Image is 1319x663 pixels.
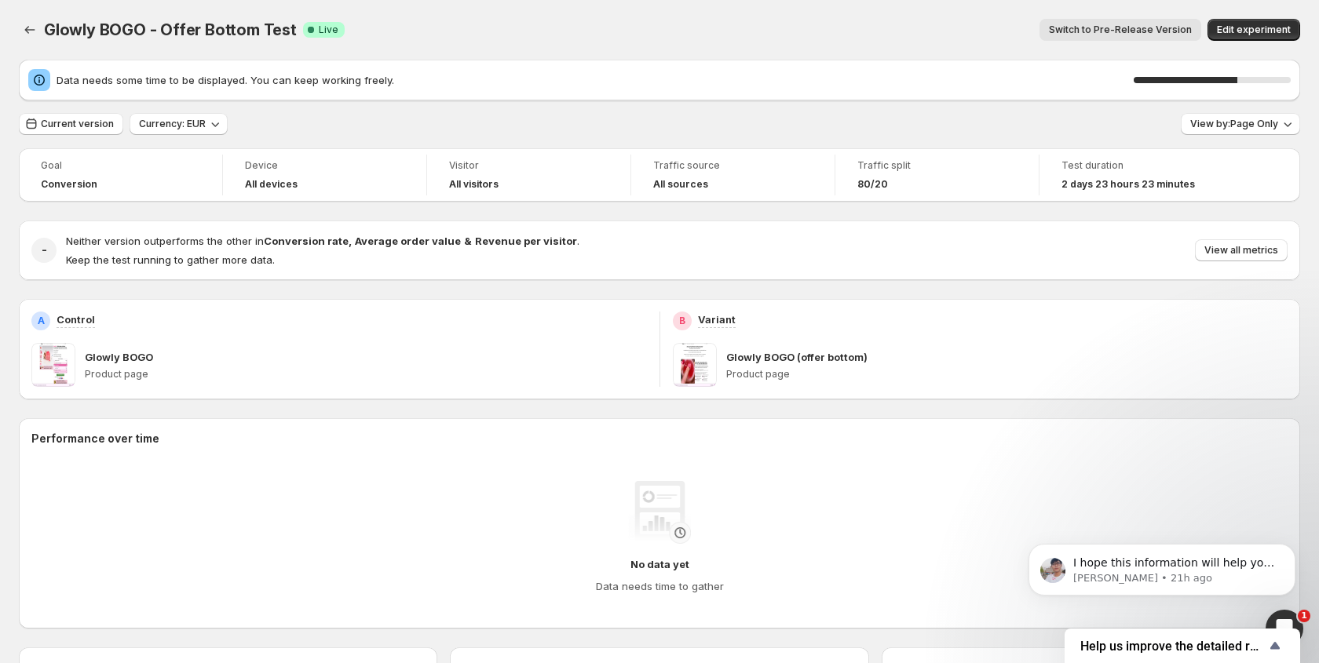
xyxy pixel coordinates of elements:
[1049,24,1192,36] span: Switch to Pre-Release Version
[857,159,1017,172] span: Traffic split
[857,178,888,191] span: 80/20
[1061,158,1222,192] a: Test duration2 days 23 hours 23 minutes
[673,343,717,387] img: Glowly BOGO (offer bottom)
[31,431,1288,446] h2: Performance over time
[66,235,579,247] span: Neither version outperforms the other in .
[449,159,608,172] span: Visitor
[41,118,114,130] span: Current version
[139,118,206,130] span: Currency: EUR
[57,72,1134,88] span: Data needs some time to be displayed. You can keep working freely.
[1061,178,1195,191] span: 2 days 23 hours 23 minutes
[449,178,499,191] h4: All visitors
[726,368,1288,381] p: Product page
[41,159,200,172] span: Goal
[1039,19,1201,41] button: Switch to Pre-Release Version
[355,235,461,247] strong: Average order value
[698,311,736,327] p: Variant
[475,235,577,247] strong: Revenue per visitor
[38,315,45,327] h2: A
[41,178,97,191] span: Conversion
[1266,610,1303,647] iframe: Intercom live chat
[44,20,297,39] span: Glowly BOGO - Offer Bottom Test
[41,158,200,192] a: GoalConversion
[1080,639,1266,654] span: Help us improve the detailed report for A/B campaigns
[857,158,1017,192] a: Traffic split80/20
[245,159,404,172] span: Device
[449,158,608,192] a: VisitorAll visitors
[245,178,298,191] h4: All devices
[653,178,708,191] h4: All sources
[1005,511,1319,621] iframe: Intercom notifications message
[1298,610,1310,622] span: 1
[85,349,153,365] p: Glowly BOGO
[630,556,689,572] h4: No data yet
[628,481,691,544] img: No data yet
[19,19,41,41] button: Back
[1061,159,1222,172] span: Test duration
[42,242,47,258] h2: -
[1217,24,1291,36] span: Edit experiment
[1204,244,1278,257] span: View all metrics
[1208,19,1300,41] button: Edit experiment
[1181,113,1300,135] button: View by:Page Only
[130,113,228,135] button: Currency: EUR
[57,311,95,327] p: Control
[85,368,647,381] p: Product page
[653,158,813,192] a: Traffic sourceAll sources
[596,578,724,594] h4: Data needs time to gather
[66,253,275,266] span: Keep the test running to gather more data.
[1080,636,1284,655] button: Show survey - Help us improve the detailed report for A/B campaigns
[679,315,685,327] h2: B
[264,235,349,247] strong: Conversion rate
[31,343,75,387] img: Glowly BOGO
[1190,118,1278,130] span: View by: Page Only
[726,349,868,365] p: Glowly BOGO (offer bottom)
[1195,239,1288,261] button: View all metrics
[319,24,338,36] span: Live
[653,159,813,172] span: Traffic source
[349,235,352,247] strong: ,
[19,113,123,135] button: Current version
[464,235,472,247] strong: &
[245,158,404,192] a: DeviceAll devices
